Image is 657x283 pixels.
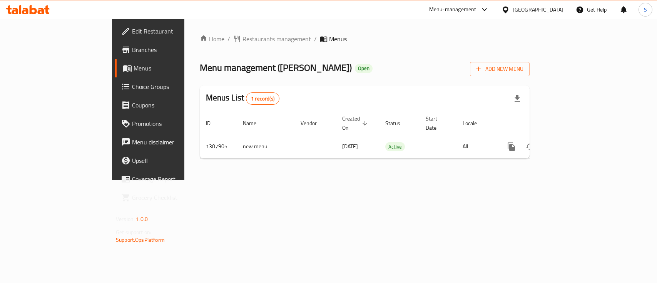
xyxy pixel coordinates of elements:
span: Coupons [132,100,216,110]
span: Menus [329,34,347,44]
span: Upsell [132,156,216,165]
a: Menu disclaimer [115,133,222,151]
h2: Menus List [206,92,279,105]
div: Menu-management [429,5,476,14]
a: Support.OpsPlatform [116,235,165,245]
a: Menus [115,59,222,77]
div: [GEOGRAPHIC_DATA] [513,5,563,14]
li: / [227,34,230,44]
a: Coupons [115,96,222,114]
span: Get support on: [116,227,151,237]
span: Start Date [426,114,447,132]
a: Promotions [115,114,222,133]
span: Coverage Report [132,174,216,184]
a: Coverage Report [115,170,222,188]
table: enhanced table [200,112,582,159]
a: Branches [115,40,222,59]
span: Branches [132,45,216,54]
nav: breadcrumb [200,34,530,44]
button: Change Status [521,137,539,156]
a: Grocery Checklist [115,188,222,207]
span: [DATE] [342,141,358,151]
span: Open [355,65,373,72]
span: 1.0.0 [136,214,148,224]
a: Restaurants management [233,34,311,44]
button: Add New Menu [470,62,530,76]
span: Menus [134,64,216,73]
span: ID [206,119,221,128]
span: Active [385,142,405,151]
a: Upsell [115,151,222,170]
span: Edit Restaurant [132,27,216,36]
div: Export file [508,89,527,108]
span: Created On [342,114,370,132]
span: 1 record(s) [246,95,279,102]
td: - [420,135,456,158]
a: Edit Restaurant [115,22,222,40]
div: Open [355,64,373,73]
div: Total records count [246,92,279,105]
span: Promotions [132,119,216,128]
span: Vendor [301,119,327,128]
td: All [456,135,496,158]
span: Menu disclaimer [132,137,216,147]
span: Menu management ( [PERSON_NAME] ) [200,59,352,76]
span: S [644,5,647,14]
li: / [314,34,317,44]
span: Grocery Checklist [132,193,216,202]
a: Choice Groups [115,77,222,96]
span: Restaurants management [242,34,311,44]
span: Add New Menu [476,64,523,74]
span: Status [385,119,410,128]
span: Version: [116,214,135,224]
span: Choice Groups [132,82,216,91]
td: new menu [237,135,294,158]
span: Locale [463,119,487,128]
span: Name [243,119,266,128]
button: more [502,137,521,156]
th: Actions [496,112,582,135]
